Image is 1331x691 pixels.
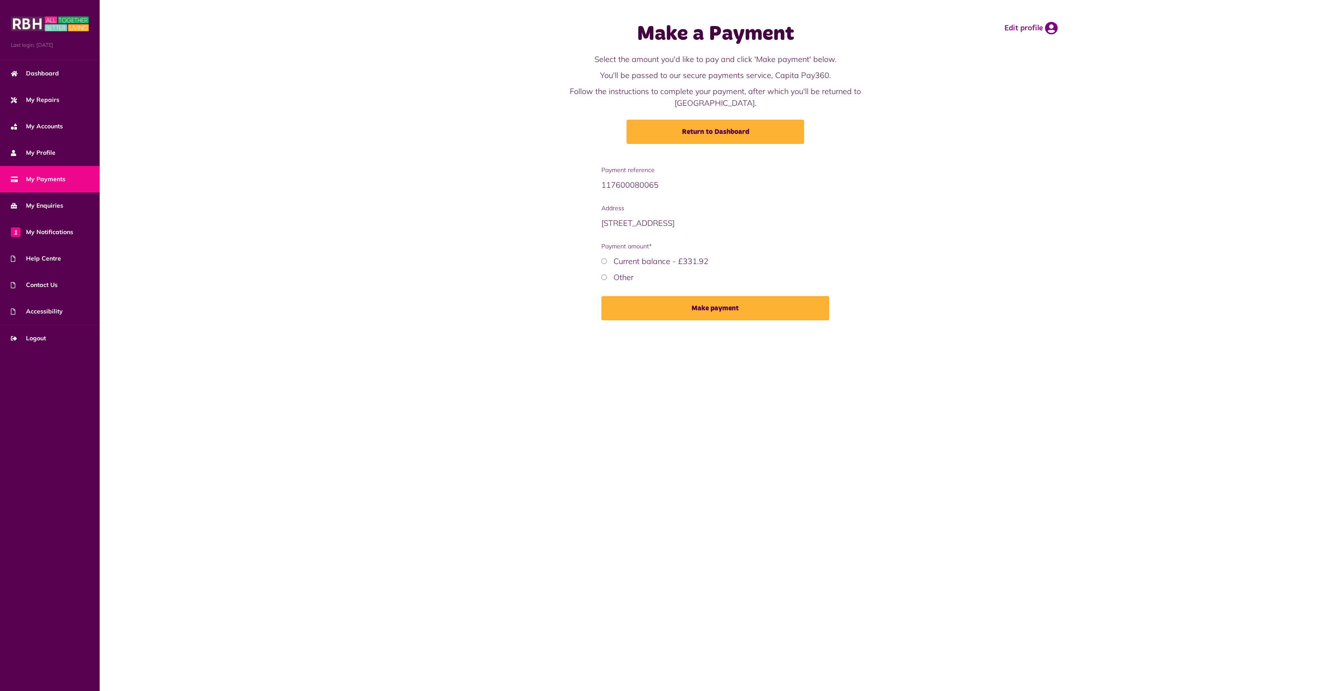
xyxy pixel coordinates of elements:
span: Help Centre [11,254,61,263]
span: Dashboard [11,69,59,78]
span: Logout [11,334,46,343]
span: Address [601,204,830,213]
img: MyRBH [11,15,89,33]
span: 117600080065 [601,180,659,190]
span: My Accounts [11,122,63,131]
span: Payment amount* [601,242,830,251]
label: Current balance - £331.92 [614,256,708,266]
a: Edit profile [1004,22,1058,35]
span: Last login: [DATE] [11,41,89,49]
span: Accessibility [11,307,63,316]
span: My Enquiries [11,201,63,210]
label: Other [614,272,633,282]
a: Return to Dashboard [627,120,804,144]
p: You'll be passed to our secure payments service, Capita Pay360. [542,69,889,81]
span: 1 [11,227,20,237]
span: Payment reference [601,166,830,175]
span: My Repairs [11,95,59,104]
span: [STREET_ADDRESS] [601,218,675,228]
p: Select the amount you'd like to pay and click 'Make payment' below. [542,53,889,65]
span: My Notifications [11,228,73,237]
span: My Payments [11,175,65,184]
button: Make payment [601,296,830,320]
span: My Profile [11,148,55,157]
span: Contact Us [11,280,58,290]
h1: Make a Payment [542,22,889,47]
p: Follow the instructions to complete your payment, after which you'll be returned to [GEOGRAPHIC_D... [542,85,889,109]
